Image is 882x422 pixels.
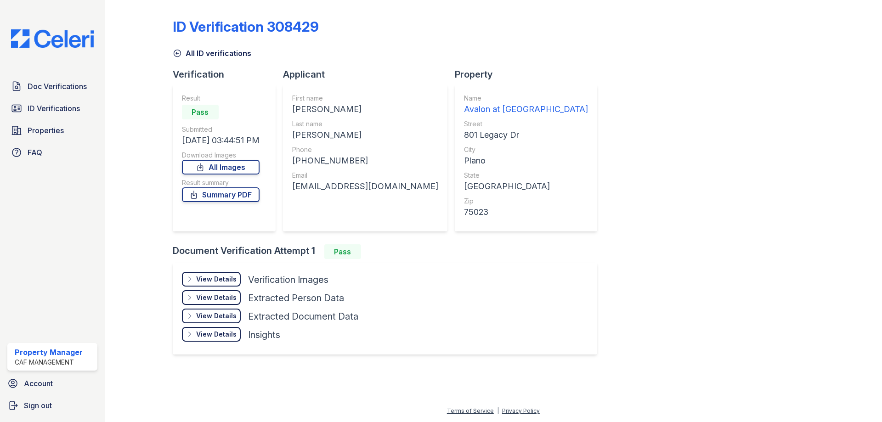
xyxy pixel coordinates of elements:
div: Document Verification Attempt 1 [173,244,605,259]
div: Plano [464,154,588,167]
a: Summary PDF [182,187,260,202]
img: CE_Logo_Blue-a8612792a0a2168367f1c8372b55b34899dd931a85d93a1a3d3e32e68fde9ad4.png [4,29,101,48]
span: FAQ [28,147,42,158]
a: All ID verifications [173,48,251,59]
a: Properties [7,121,97,140]
span: Sign out [24,400,52,411]
div: 75023 [464,206,588,219]
a: Sign out [4,396,101,415]
div: Zip [464,197,588,206]
div: Name [464,94,588,103]
div: Insights [248,328,280,341]
div: First name [292,94,438,103]
a: Doc Verifications [7,77,97,96]
div: CAF Management [15,358,83,367]
div: | [497,407,499,414]
div: Result summary [182,178,260,187]
div: Verification Images [248,273,328,286]
div: Email [292,171,438,180]
div: View Details [196,330,237,339]
div: [PHONE_NUMBER] [292,154,438,167]
span: Account [24,378,53,389]
div: View Details [196,275,237,284]
div: Verification [173,68,283,81]
div: [PERSON_NAME] [292,103,438,116]
div: [DATE] 03:44:51 PM [182,134,260,147]
div: State [464,171,588,180]
div: [EMAIL_ADDRESS][DOMAIN_NAME] [292,180,438,193]
div: Extracted Person Data [248,292,344,304]
div: View Details [196,311,237,321]
span: ID Verifications [28,103,80,114]
div: Extracted Document Data [248,310,358,323]
span: Doc Verifications [28,81,87,92]
div: Avalon at [GEOGRAPHIC_DATA] [464,103,588,116]
div: Submitted [182,125,260,134]
div: Phone [292,145,438,154]
div: Pass [324,244,361,259]
div: Property Manager [15,347,83,358]
a: Account [4,374,101,393]
a: All Images [182,160,260,174]
div: 801 Legacy Dr [464,129,588,141]
div: [GEOGRAPHIC_DATA] [464,180,588,193]
a: Terms of Service [447,407,494,414]
a: Privacy Policy [502,407,540,414]
div: [PERSON_NAME] [292,129,438,141]
div: ID Verification 308429 [173,18,319,35]
div: View Details [196,293,237,302]
a: ID Verifications [7,99,97,118]
div: Last name [292,119,438,129]
div: Property [455,68,605,81]
div: Applicant [283,68,455,81]
span: Properties [28,125,64,136]
div: Result [182,94,260,103]
div: Download Images [182,151,260,160]
div: Street [464,119,588,129]
div: City [464,145,588,154]
a: FAQ [7,143,97,162]
div: Pass [182,105,219,119]
a: Name Avalon at [GEOGRAPHIC_DATA] [464,94,588,116]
